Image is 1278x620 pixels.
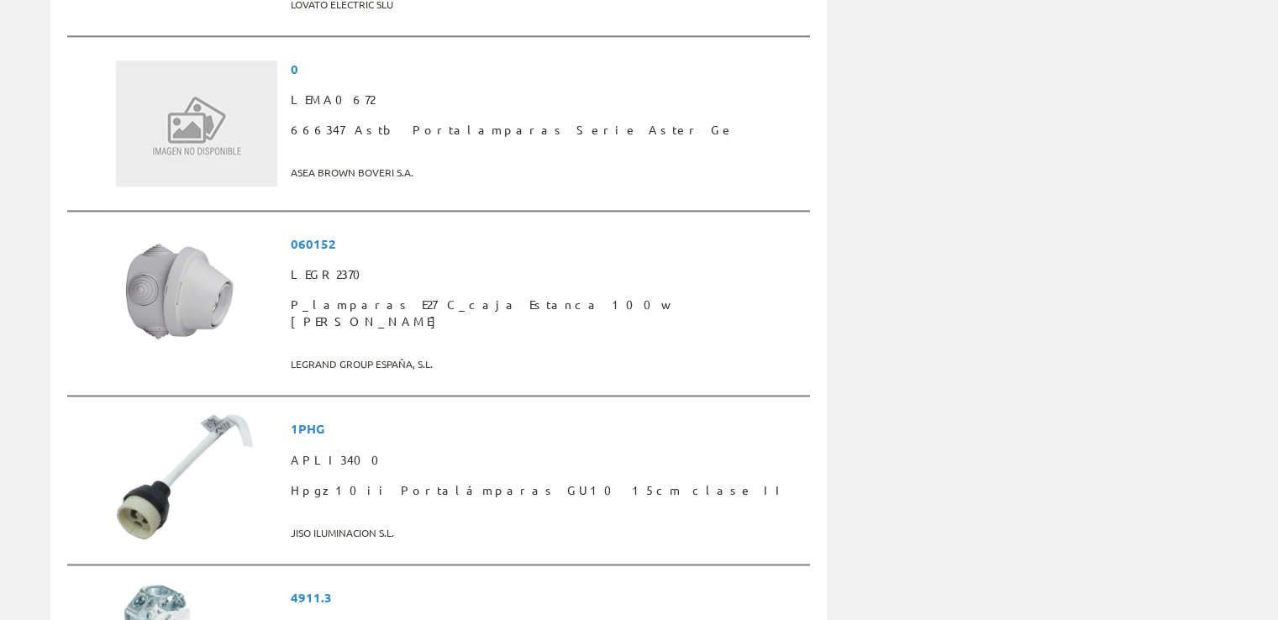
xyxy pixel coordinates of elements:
[291,54,803,85] span: 0
[116,229,242,355] img: Foto artículo P_lamparas E27 C_caja Estanca 100w Legrand (150x150)
[116,413,253,539] img: Foto artículo Hpgz10ii Portalámparas GU10 15cm clase II (163.39869281046x150)
[291,476,803,506] span: Hpgz10ii Portalámparas GU10 15cm clase II
[291,159,803,187] span: ASEA BROWN BOVERI S.A.
[291,350,803,378] span: LEGRAND GROUP ESPAÑA, S.L.
[291,445,803,476] span: APLI3400
[291,290,803,337] span: P_lamparas E27 C_caja Estanca 100w [PERSON_NAME]
[291,229,803,260] span: 060152
[291,115,803,145] span: 666347 Astb Portalamparas Serie Aster Ge
[116,60,277,187] img: Sin Imagen Disponible
[291,260,803,290] span: LEGR2370
[291,413,803,444] span: 1PHG
[291,519,803,547] span: JISO ILUMINACION S.L.
[291,582,803,613] span: 4911.3
[291,85,803,115] span: LEMA0672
